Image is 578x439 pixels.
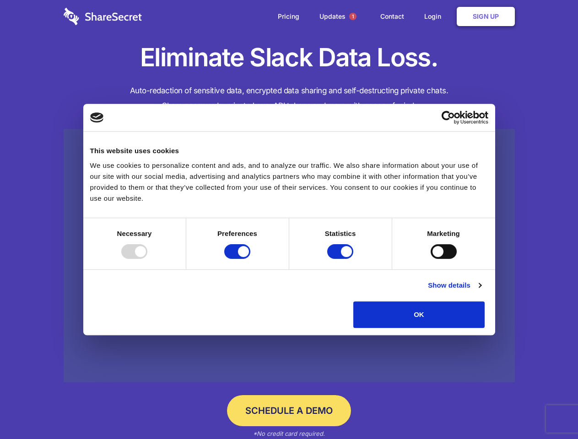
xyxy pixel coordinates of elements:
strong: Statistics [325,230,356,237]
strong: Marketing [427,230,460,237]
em: *No credit card required. [253,430,325,437]
strong: Necessary [117,230,152,237]
img: logo [90,112,104,123]
a: Sign Up [457,7,515,26]
a: Pricing [269,2,308,31]
a: Login [415,2,455,31]
a: Usercentrics Cookiebot - opens in a new window [408,111,488,124]
div: This website uses cookies [90,145,488,156]
button: OK [353,301,485,328]
h1: Eliminate Slack Data Loss. [64,41,515,74]
strong: Preferences [217,230,257,237]
a: Contact [371,2,413,31]
div: We use cookies to personalize content and ads, and to analyze our traffic. We also share informat... [90,160,488,204]
img: logo-wordmark-white-trans-d4663122ce5f474addd5e946df7df03e33cb6a1c49d2221995e7729f52c070b2.svg [64,8,142,25]
h4: Auto-redaction of sensitive data, encrypted data sharing and self-destructing private chats. Shar... [64,83,515,113]
a: Show details [428,280,481,291]
a: Wistia video thumbnail [64,129,515,383]
a: Schedule a Demo [227,395,351,426]
span: 1 [349,13,357,20]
